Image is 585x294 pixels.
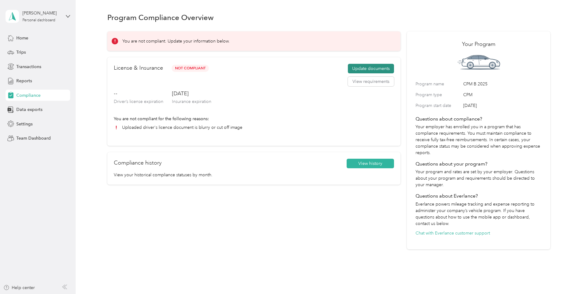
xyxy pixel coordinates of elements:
label: Program start date [416,102,461,109]
button: View history [347,159,394,169]
button: Help center [3,284,35,291]
button: Chat with Everlance customer support [416,230,490,236]
h2: Your Program [416,40,542,48]
h2: License & Insurance [114,64,163,72]
span: Transactions [16,63,41,70]
span: Home [16,35,28,41]
p: View your historical compliance statuses by month. [114,172,394,178]
p: Your employer has enrolled you in a program that has compliance requirements. You must maintain c... [416,124,542,156]
li: Uploaded driver's licence document is blurry or cut off image [114,124,394,131]
p: Everlance powers mileage tracking and expense reporting to administer your company’s vehicle prog... [416,201,542,227]
h4: Questions about Everlance? [416,192,542,200]
h4: Questions about your program? [416,160,542,168]
h3: [DATE] [172,90,211,97]
iframe: Everlance-gr Chat Button Frame [551,259,585,294]
p: Driver’s license expiration [114,98,163,105]
label: Program type [416,92,461,98]
span: Compliance [16,92,41,99]
p: You are not compliant for the following reasons: [114,116,394,122]
h1: Program Compliance Overview [107,14,214,21]
button: Update documents [348,64,394,74]
h3: -- [114,90,163,97]
span: Data exports [16,106,42,113]
h2: Compliance history [114,159,161,167]
label: Program name [416,81,461,87]
span: Not Compliant [172,65,209,72]
span: Settings [16,121,33,127]
span: [DATE] [463,102,542,109]
button: View requirements [348,77,394,87]
div: Personal dashboard [22,18,55,22]
span: Reports [16,78,32,84]
h4: Questions about compliance? [416,115,542,123]
p: Insurance expiration [172,98,211,105]
p: You are not compliant. Update your information below. [122,38,230,44]
div: [PERSON_NAME] [22,10,61,16]
span: Trips [16,49,26,55]
span: CPM B 2025 [463,81,542,87]
p: Your program and rates are set by your employer. Questions about your program and requirements sh... [416,169,542,188]
span: Team Dashboard [16,135,51,141]
span: CPM [463,92,542,98]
